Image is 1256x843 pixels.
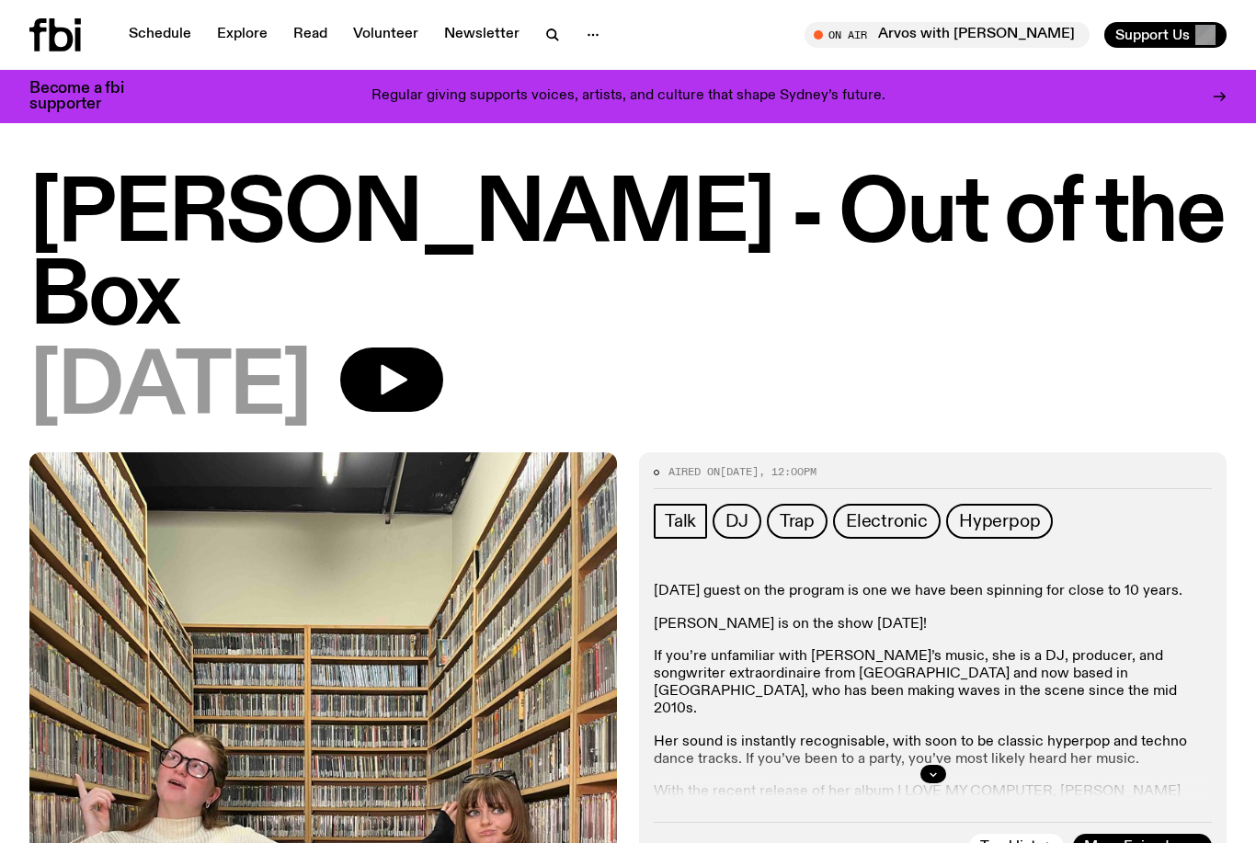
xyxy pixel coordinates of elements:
[713,504,761,539] a: DJ
[654,616,1212,633] p: [PERSON_NAME] is on the show [DATE]!
[725,511,748,531] span: DJ
[654,734,1212,769] p: Her sound is instantly recognisable, with soon to be classic hyperpop and techno dance tracks. If...
[846,511,928,531] span: Electronic
[282,22,338,48] a: Read
[759,464,816,479] span: , 12:00pm
[665,511,696,531] span: Talk
[780,511,815,531] span: Trap
[29,175,1227,340] h1: [PERSON_NAME] - Out of the Box
[654,583,1212,600] p: [DATE] guest on the program is one we have been spinning for close to 10 years.
[206,22,279,48] a: Explore
[342,22,429,48] a: Volunteer
[118,22,202,48] a: Schedule
[654,504,707,539] a: Talk
[29,81,147,112] h3: Become a fbi supporter
[1115,27,1190,43] span: Support Us
[767,504,828,539] a: Trap
[668,464,720,479] span: Aired on
[371,88,885,105] p: Regular giving supports voices, artists, and culture that shape Sydney’s future.
[720,464,759,479] span: [DATE]
[959,511,1040,531] span: Hyperpop
[29,347,311,430] span: [DATE]
[654,648,1212,719] p: If you’re unfamiliar with [PERSON_NAME]’s music, she is a DJ, producer, and songwriter extraordin...
[805,22,1090,48] button: On AirArvos with [PERSON_NAME]
[433,22,531,48] a: Newsletter
[946,504,1053,539] a: Hyperpop
[833,504,941,539] a: Electronic
[1104,22,1227,48] button: Support Us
